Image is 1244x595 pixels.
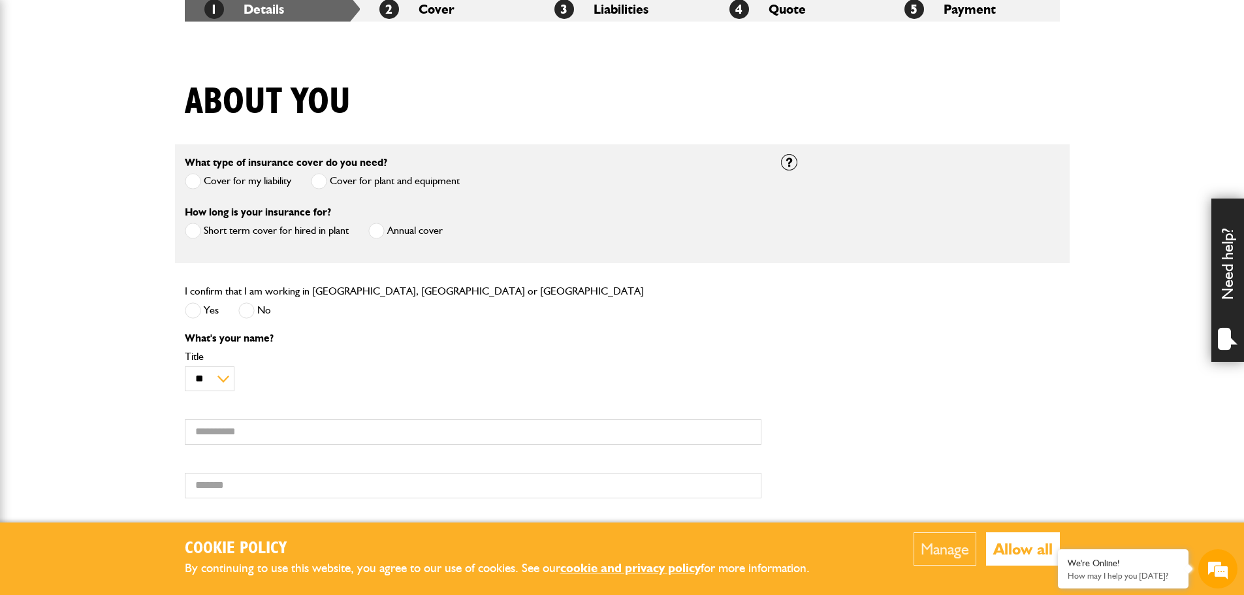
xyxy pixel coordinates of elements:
[185,333,761,344] p: What's your name?
[185,539,831,559] h2: Cookie Policy
[368,223,443,239] label: Annual cover
[1068,571,1179,581] p: How may I help you today?
[185,302,219,319] label: Yes
[185,223,349,239] label: Short term cover for hired in plant
[185,351,761,362] label: Title
[986,532,1060,566] button: Allow all
[238,302,271,319] label: No
[311,173,460,189] label: Cover for plant and equipment
[560,560,701,575] a: cookie and privacy policy
[185,80,351,124] h1: About you
[185,207,331,217] label: How long is your insurance for?
[185,173,291,189] label: Cover for my liability
[914,532,976,566] button: Manage
[1068,558,1179,569] div: We're Online!
[1211,199,1244,362] div: Need help?
[185,157,387,168] label: What type of insurance cover do you need?
[185,558,831,579] p: By continuing to use this website, you agree to our use of cookies. See our for more information.
[185,286,644,297] label: I confirm that I am working in [GEOGRAPHIC_DATA], [GEOGRAPHIC_DATA] or [GEOGRAPHIC_DATA]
